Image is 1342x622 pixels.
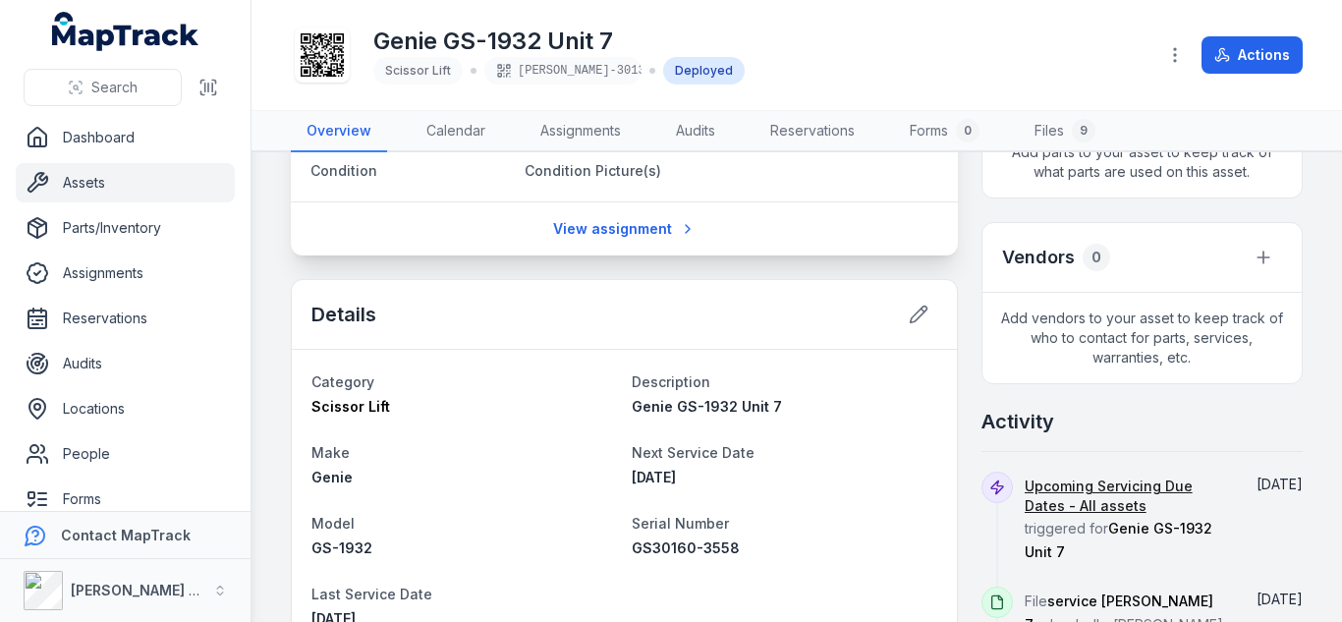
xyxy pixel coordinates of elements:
span: Next Service Date [632,444,755,461]
div: Deployed [663,57,745,85]
span: Add vendors to your asset to keep track of who to contact for parts, services, warranties, etc. [982,293,1302,383]
span: Category [311,373,374,390]
span: Genie [311,469,353,485]
span: Model [311,515,355,532]
span: Make [311,444,350,461]
span: GS30160-3558 [632,539,740,556]
span: Add parts to your asset to keep track of what parts are used on this asset. [982,127,1302,198]
span: Genie GS-1932 Unit 7 [632,398,782,415]
time: 17/09/2025, 11:00:00 pm [1257,476,1303,492]
span: Scissor Lift [311,398,390,415]
a: View assignment [540,210,708,248]
button: Search [24,69,182,106]
a: Upcoming Servicing Due Dates - All assets [1025,477,1228,516]
a: Reservations [16,299,235,338]
a: Locations [16,389,235,428]
h3: Vendors [1002,244,1075,271]
div: 0 [1083,244,1110,271]
span: Genie GS-1932 Unit 7 [1025,520,1212,560]
a: Overview [291,111,387,152]
h2: Details [311,301,376,328]
a: MapTrack [52,12,199,51]
strong: [PERSON_NAME] Air [71,582,207,598]
a: Parts/Inventory [16,208,235,248]
span: Serial Number [632,515,729,532]
div: [PERSON_NAME]-3013 [484,57,642,85]
time: 18/10/2025, 12:00:00 am [632,469,676,485]
span: Last Service Date [311,586,432,602]
time: 09/09/2025, 3:24:38 pm [1257,591,1303,607]
span: triggered for [1025,478,1228,560]
h1: Genie GS-1932 Unit 7 [373,26,745,57]
span: Condition [310,162,377,179]
a: Forms [16,480,235,519]
h2: Activity [981,408,1054,435]
span: [DATE] [1257,476,1303,492]
div: 9 [1072,119,1095,142]
span: [DATE] [632,469,676,485]
a: Calendar [411,111,501,152]
a: Audits [16,344,235,383]
span: GS-1932 [311,539,372,556]
a: People [16,434,235,474]
a: Files9 [1019,111,1111,152]
a: Dashboard [16,118,235,157]
span: Description [632,373,710,390]
div: 0 [956,119,979,142]
a: Forms0 [894,111,995,152]
a: Assignments [16,254,235,293]
strong: Contact MapTrack [61,527,191,543]
button: Actions [1202,36,1303,74]
a: Reservations [755,111,870,152]
a: Audits [660,111,731,152]
a: Assignments [525,111,637,152]
span: Condition Picture(s) [525,162,661,179]
span: [DATE] [1257,591,1303,607]
span: Scissor Lift [385,63,451,78]
a: Assets [16,163,235,202]
span: Search [91,78,138,97]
